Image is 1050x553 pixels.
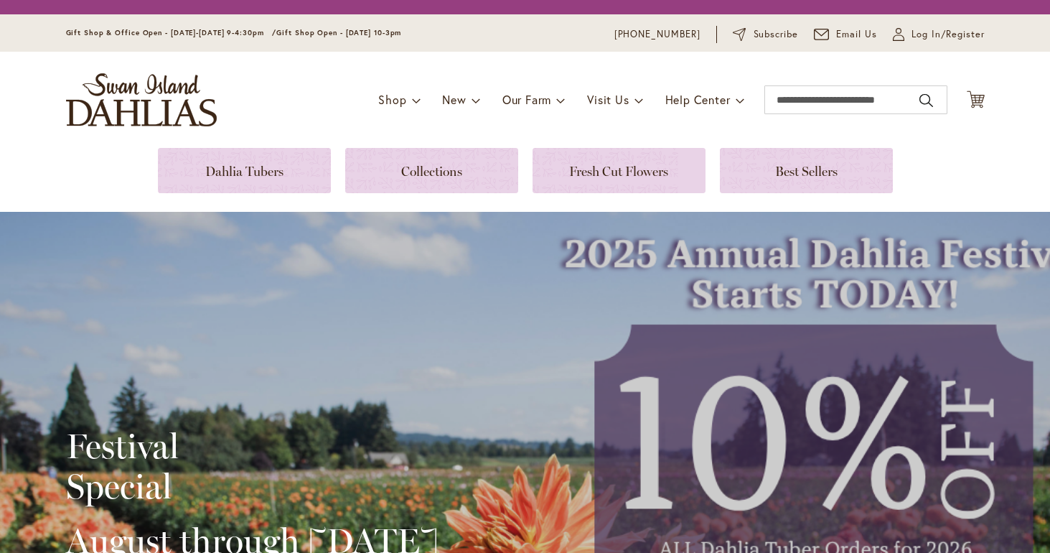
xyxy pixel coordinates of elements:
[836,27,877,42] span: Email Us
[754,27,799,42] span: Subscribe
[66,73,217,126] a: store logo
[614,27,701,42] a: [PHONE_NUMBER]
[502,92,551,107] span: Our Farm
[893,27,985,42] a: Log In/Register
[66,426,439,506] h2: Festival Special
[733,27,798,42] a: Subscribe
[587,92,629,107] span: Visit Us
[378,92,406,107] span: Shop
[442,92,466,107] span: New
[814,27,877,42] a: Email Us
[911,27,985,42] span: Log In/Register
[276,28,401,37] span: Gift Shop Open - [DATE] 10-3pm
[919,89,932,112] button: Search
[665,92,731,107] span: Help Center
[66,28,277,37] span: Gift Shop & Office Open - [DATE]-[DATE] 9-4:30pm /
